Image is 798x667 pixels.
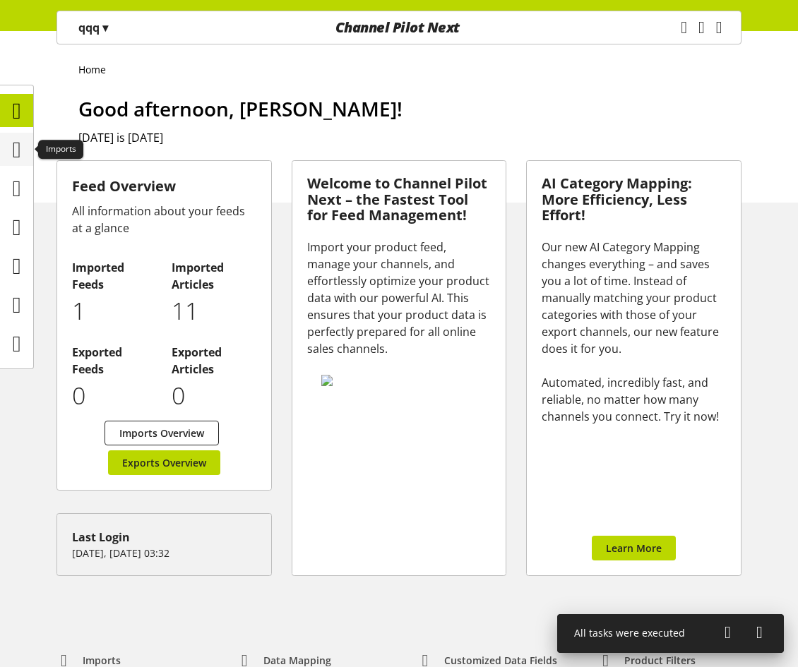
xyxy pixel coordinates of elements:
[172,344,256,378] h2: Exported Articles
[122,455,206,470] span: Exports Overview
[606,541,662,555] span: Learn More
[119,426,204,440] span: Imports Overview
[38,140,83,160] div: Imports
[72,378,157,414] p: 0
[78,129,742,146] h2: [DATE] is [DATE]
[72,176,256,197] h3: Feed Overview
[72,293,157,329] p: 1
[172,259,256,293] h2: Imported Articles
[78,95,403,122] span: Good afternoon, [PERSON_NAME]!
[307,176,492,224] h3: Welcome to Channel Pilot Next – the Fastest Tool for Feed Management!
[172,378,256,414] p: 0
[574,626,685,639] span: All tasks were executed
[72,203,256,236] div: All information about your feeds at a glance
[72,344,157,378] h2: Exported Feeds
[72,529,256,546] div: Last Login
[105,421,219,445] a: Imports Overview
[321,375,474,386] img: 78e1b9dcff1e8392d83655fcfc870417.svg
[592,536,676,560] a: Learn More
[72,259,157,293] h2: Imported Feeds
[542,239,726,425] div: Our new AI Category Mapping changes everything – and saves you a lot of time. Instead of manually...
[542,176,726,224] h3: AI Category Mapping: More Efficiency, Less Effort!
[108,450,220,475] a: Exports Overview
[172,293,256,329] p: 11
[56,11,742,44] nav: main navigation
[72,546,256,560] p: [DATE], [DATE] 03:32
[307,239,492,357] div: Import your product feed, manage your channels, and effortlessly optimize your product data with ...
[102,20,108,35] span: ▾
[78,19,108,36] p: qqq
